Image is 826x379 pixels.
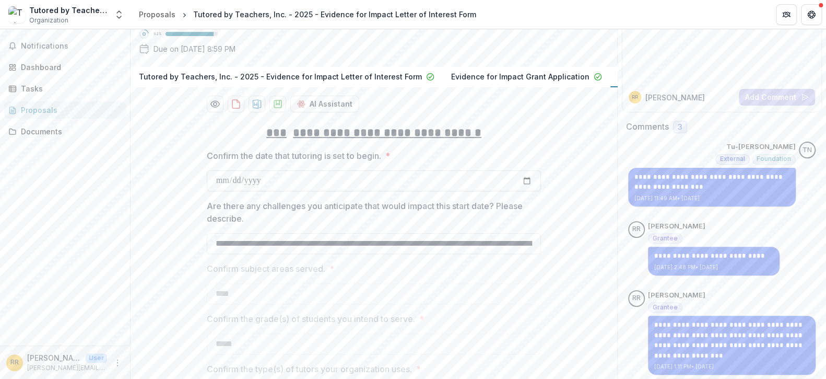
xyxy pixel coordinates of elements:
[207,96,223,112] button: Preview 5f1b73cd-fd5b-4fa6-811d-ce92164430ca-3.pdf
[29,5,108,16] div: Tutored by Teachers, Inc.
[632,226,641,233] div: Rahul Reddy
[757,155,791,163] span: Foundation
[678,123,682,132] span: 3
[135,7,180,22] a: Proposals
[10,359,19,366] div: Rahul Reddy
[626,122,669,132] h2: Comments
[720,155,745,163] span: External
[139,9,175,20] div: Proposals
[648,290,705,301] p: [PERSON_NAME]
[654,363,809,371] p: [DATE] 1:11 PM • [DATE]
[21,105,117,116] div: Proposals
[4,80,126,97] a: Tasks
[632,95,638,100] div: Rahul Reddy
[27,363,107,373] p: [PERSON_NAME][EMAIL_ADDRESS][DOMAIN_NAME]
[451,71,589,82] p: Evidence for Impact Grant Application
[207,262,325,275] p: Confirm subject areas served.
[648,221,705,232] p: [PERSON_NAME]
[739,89,815,106] button: Add Comment
[654,263,773,271] p: [DATE] 2:48 PM • [DATE]
[21,126,117,137] div: Documents
[8,6,25,23] img: Tutored by Teachers, Inc.
[269,96,286,112] button: download-proposal
[139,71,422,82] p: Tutored by Teachers, Inc. - 2025 - Evidence for Impact Letter of Interest Form
[4,38,126,54] button: Notifications
[207,313,415,325] p: Confirm the grade(s) of students you intend to serve.
[193,9,476,20] div: Tutored by Teachers, Inc. - 2025 - Evidence for Impact Letter of Interest Form
[228,96,244,112] button: download-proposal
[112,4,126,25] button: Open entity switcher
[86,353,107,363] p: User
[29,16,68,25] span: Organization
[207,150,381,162] p: Confirm the date that tutoring is set to begin.
[726,142,796,152] p: Tu-[PERSON_NAME]
[653,235,678,242] span: Grantee
[4,123,126,140] a: Documents
[207,363,412,375] p: Confirm the type(s) of tutors your organization uses.
[135,7,480,22] nav: breadcrumb
[290,96,359,112] button: AI Assistant
[801,4,822,25] button: Get Help
[21,42,122,51] span: Notifications
[27,352,81,363] p: [PERSON_NAME]
[207,200,535,225] p: Are there any challenges you anticipate that would impact this start date? Please describe.
[634,194,789,202] p: [DATE] 11:49 AM • [DATE]
[249,96,265,112] button: download-proposal
[653,304,678,311] span: Grantee
[21,83,117,94] div: Tasks
[803,147,812,154] div: Tu-Quyen Nguyen
[154,43,235,54] p: Due on [DATE] 8:59 PM
[632,295,641,302] div: Rahul Reddy
[154,30,161,38] p: 92 %
[111,357,124,369] button: More
[21,62,117,73] div: Dashboard
[645,92,705,103] p: [PERSON_NAME]
[4,101,126,119] a: Proposals
[776,4,797,25] button: Partners
[4,59,126,76] a: Dashboard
